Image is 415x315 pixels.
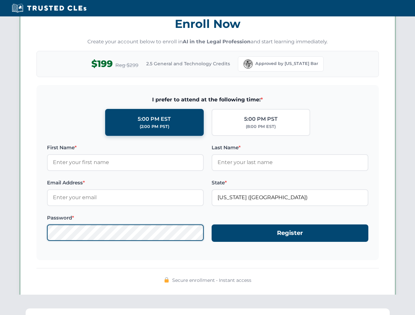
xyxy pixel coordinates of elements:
[183,38,251,45] strong: AI in the Legal Profession
[47,189,204,206] input: Enter your email
[146,60,230,67] span: 2.5 General and Technology Credits
[212,189,368,206] input: Florida (FL)
[212,144,368,152] label: Last Name
[212,154,368,171] input: Enter your last name
[212,224,368,242] button: Register
[10,3,88,13] img: Trusted CLEs
[115,61,138,69] span: Reg $299
[47,95,368,104] span: I prefer to attend at the following time:
[246,123,276,130] div: (8:00 PM EST)
[47,144,204,152] label: First Name
[140,123,169,130] div: (2:00 PM PST)
[47,214,204,222] label: Password
[212,179,368,187] label: State
[172,277,251,284] span: Secure enrollment • Instant access
[36,38,379,46] p: Create your account below to enroll in and start learning immediately.
[164,277,169,283] img: 🔒
[244,115,278,123] div: 5:00 PM PST
[255,60,318,67] span: Approved by [US_STATE] Bar
[91,56,113,71] span: $199
[138,115,171,123] div: 5:00 PM EST
[47,154,204,171] input: Enter your first name
[47,179,204,187] label: Email Address
[243,59,253,69] img: Florida Bar
[36,13,379,34] h3: Enroll Now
